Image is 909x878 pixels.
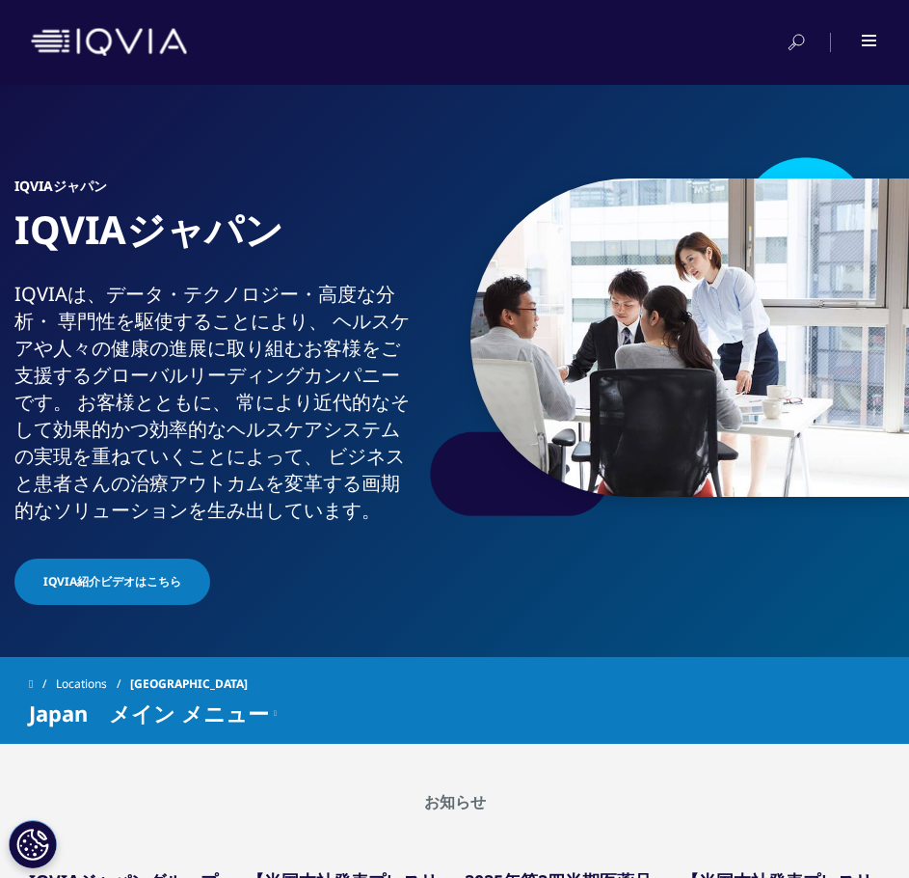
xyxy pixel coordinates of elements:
div: IQVIAは、​データ・​テクノロジー・​高度な​分析・​ 専門性を​駆使する​ことに​より、​ ヘルスケアや​人々の​健康の​進展に​取り組む​お客様を​ご支援​する​グローバル​リーディング... [14,281,417,524]
h1: IQVIAジャパン [14,206,417,281]
a: IQVIA紹介ビデオはこちら [14,559,210,605]
img: 873_asian-businesspeople-meeting-in-office.jpg [470,178,909,497]
a: Locations [56,667,130,701]
span: Japan メイン メニュー [29,701,269,725]
h2: お知らせ [29,792,880,811]
h6: IQVIAジャパン [14,178,417,206]
span: [GEOGRAPHIC_DATA] [130,667,248,701]
button: Cookie 設定 [9,820,57,868]
span: IQVIA紹介ビデオはこちら [43,573,181,590]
